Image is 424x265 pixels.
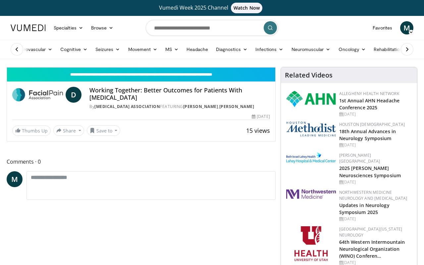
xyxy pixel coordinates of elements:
[66,87,81,103] a: D
[339,152,380,164] a: [PERSON_NAME][GEOGRAPHIC_DATA]
[7,171,23,187] a: M
[339,179,412,185] div: [DATE]
[7,157,276,166] span: Comments 0
[50,21,87,34] a: Specialties
[339,239,405,259] a: 64th Western Intermountain Neurological Organization (WINO) Conferen…
[286,122,336,136] img: 5e4488cc-e109-4a4e-9fd9-73bb9237ee91.png.150x105_q85_autocrop_double_scale_upscale_version-0.2.png
[252,114,270,120] div: [DATE]
[12,87,63,103] img: Facial Pain Association
[339,97,399,111] a: 1st Annual AHN Headache Conference 2025
[91,43,124,56] a: Seizures
[7,43,56,56] a: Cerebrovascular
[288,43,335,56] a: Neuromuscular
[7,67,275,68] video-js: Video Player
[11,25,46,31] img: VuMedi Logo
[339,216,412,222] div: [DATE]
[212,43,251,56] a: Diagnostics
[146,20,278,36] input: Search topics, interventions
[369,21,396,34] a: Favorites
[56,43,91,56] a: Cognitive
[286,152,336,163] img: e7977282-282c-4444-820d-7cc2733560fd.jpg.150x105_q85_autocrop_double_scale_upscale_version-0.2.jpg
[370,43,406,56] a: Rehabilitation
[251,43,288,56] a: Infections
[183,104,218,109] a: [PERSON_NAME]
[339,189,407,201] a: Northwestern Medicine Neurology and [MEDICAL_DATA]
[161,43,183,56] a: MS
[94,104,160,109] a: [MEDICAL_DATA] Association
[339,165,401,178] a: 2025 [PERSON_NAME] Neurosciences Symposium
[87,125,121,136] button: Save to
[159,4,265,11] span: Vumedi Week 2025 Channel
[231,3,262,13] span: Watch Now
[339,111,412,117] div: [DATE]
[246,127,270,134] span: 15 views
[89,104,270,110] div: By FEATURING ,
[12,3,412,13] a: Vumedi Week 2025 ChannelWatch Now
[89,87,270,101] h4: Working Together: Better Outcomes for Patients With [MEDICAL_DATA]
[339,142,412,148] div: [DATE]
[339,122,405,127] a: Houston [DEMOGRAPHIC_DATA]
[400,21,413,34] a: M
[286,189,336,199] img: 2a462fb6-9365-492a-ac79-3166a6f924d8.png.150x105_q85_autocrop_double_scale_upscale_version-0.2.jpg
[339,128,396,141] a: 18th Annual Advances in Neurology Symposium
[285,71,333,79] h4: Related Videos
[294,226,328,261] img: f6362829-b0a3-407d-a044-59546adfd345.png.150x105_q85_autocrop_double_scale_upscale_version-0.2.png
[339,91,399,96] a: Allegheny Health Network
[286,91,336,107] img: 628ffacf-ddeb-4409-8647-b4d1102df243.png.150x105_q85_autocrop_double_scale_upscale_version-0.2.png
[12,126,51,136] a: Thumbs Up
[339,202,390,215] a: Updates in Neurology Symposium 2025
[339,226,402,238] a: [GEOGRAPHIC_DATA][US_STATE] Neurology
[219,104,254,109] a: [PERSON_NAME]
[87,21,118,34] a: Browse
[53,125,84,136] button: Share
[335,43,370,56] a: Oncology
[183,43,212,56] a: Headache
[124,43,162,56] a: Movement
